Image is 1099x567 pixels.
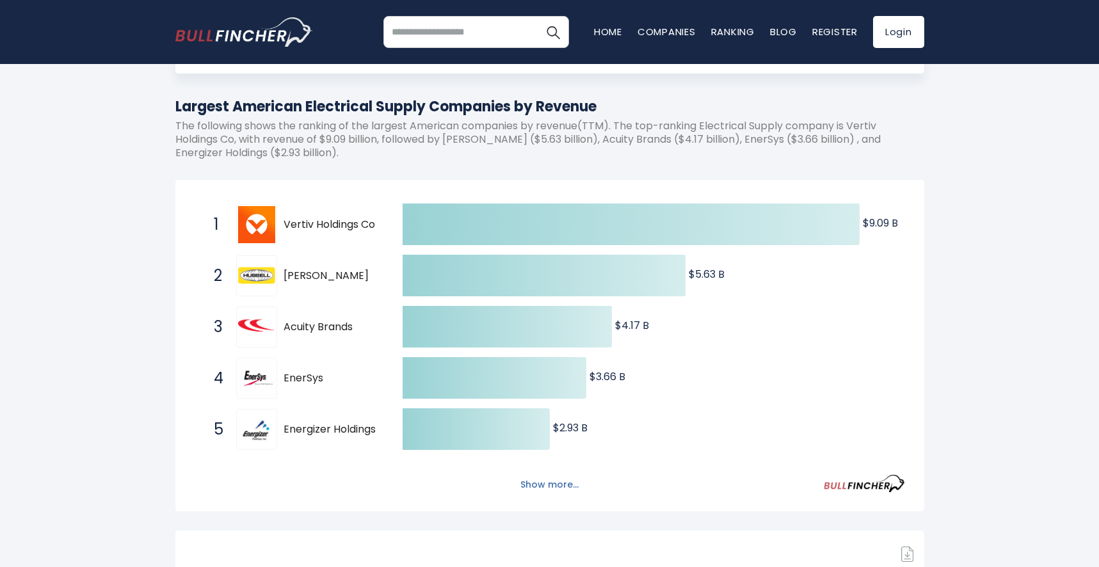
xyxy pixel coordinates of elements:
[238,206,275,243] img: Vertiv Holdings Co
[590,369,625,384] text: $3.66 B
[238,257,275,294] img: Hubbell
[238,308,275,346] img: Acuity Brands
[207,367,220,389] span: 4
[175,120,924,159] p: The following shows the ranking of the largest American companies by revenue(TTM). The top-rankin...
[207,419,220,440] span: 5
[207,214,220,236] span: 1
[238,411,275,448] img: Energizer Holdings
[873,16,924,48] a: Login
[689,267,725,282] text: $5.63 B
[175,17,313,47] a: Go to homepage
[638,25,696,38] a: Companies
[284,321,380,334] span: Acuity Brands
[238,360,275,397] img: EnerSys
[207,316,220,338] span: 3
[207,265,220,287] span: 2
[513,474,586,495] button: Show more...
[284,372,380,385] span: EnerSys
[175,96,924,117] h1: Largest American Electrical Supply Companies by Revenue
[770,25,797,38] a: Blog
[175,17,313,47] img: bullfincher logo
[594,25,622,38] a: Home
[553,420,588,435] text: $2.93 B
[537,16,569,48] button: Search
[284,423,380,436] span: Energizer Holdings
[615,318,649,333] text: $4.17 B
[863,216,898,230] text: $9.09 B
[711,25,755,38] a: Ranking
[284,218,380,232] span: Vertiv Holdings Co
[812,25,858,38] a: Register
[284,269,380,283] span: [PERSON_NAME]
